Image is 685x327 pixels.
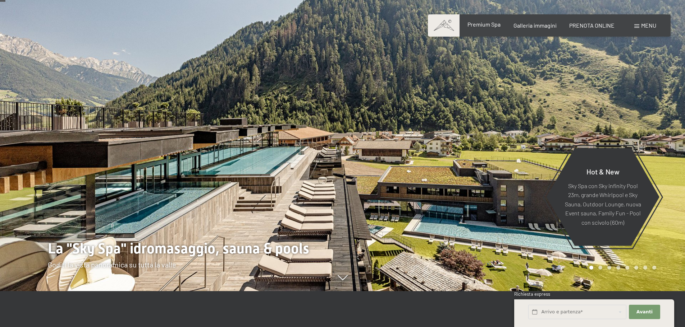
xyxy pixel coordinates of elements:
[546,148,660,246] a: Hot & New Sky Spa con Sky infinity Pool 23m, grande Whirlpool e Sky Sauna, Outdoor Lounge, nuova ...
[641,22,656,29] span: Menu
[514,291,550,297] span: Richiesta express
[616,266,620,270] div: Carousel Page 4
[652,266,656,270] div: Carousel Page 8
[607,266,611,270] div: Carousel Page 3
[569,22,615,29] a: PRENOTA ONLINE
[625,266,629,270] div: Carousel Page 5
[634,266,638,270] div: Carousel Page 6
[636,309,653,315] span: Avanti
[513,22,557,29] a: Galleria immagini
[598,266,602,270] div: Carousel Page 2
[587,266,656,270] div: Carousel Pagination
[564,181,642,227] p: Sky Spa con Sky infinity Pool 23m, grande Whirlpool e Sky Sauna, Outdoor Lounge, nuova Event saun...
[643,266,647,270] div: Carousel Page 7
[629,305,660,319] button: Avanti
[467,21,501,28] a: Premium Spa
[589,266,593,270] div: Carousel Page 1 (Current Slide)
[586,167,620,176] span: Hot & New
